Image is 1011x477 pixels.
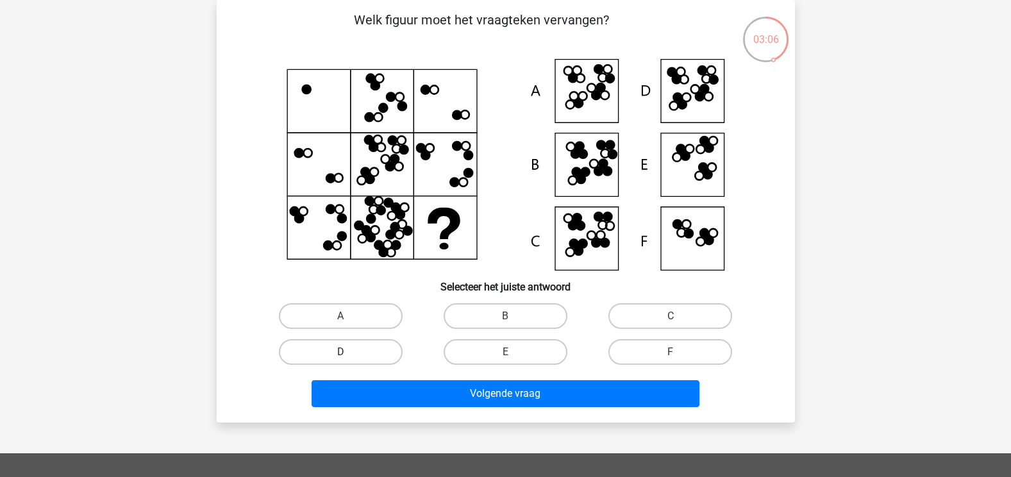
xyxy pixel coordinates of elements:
h6: Selecteer het juiste antwoord [237,271,774,293]
div: 03:06 [742,15,790,47]
label: F [608,339,732,365]
button: Volgende vraag [312,380,699,407]
label: B [444,303,567,329]
label: C [608,303,732,329]
label: D [279,339,403,365]
p: Welk figuur moet het vraagteken vervangen? [237,10,726,49]
label: E [444,339,567,365]
label: A [279,303,403,329]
